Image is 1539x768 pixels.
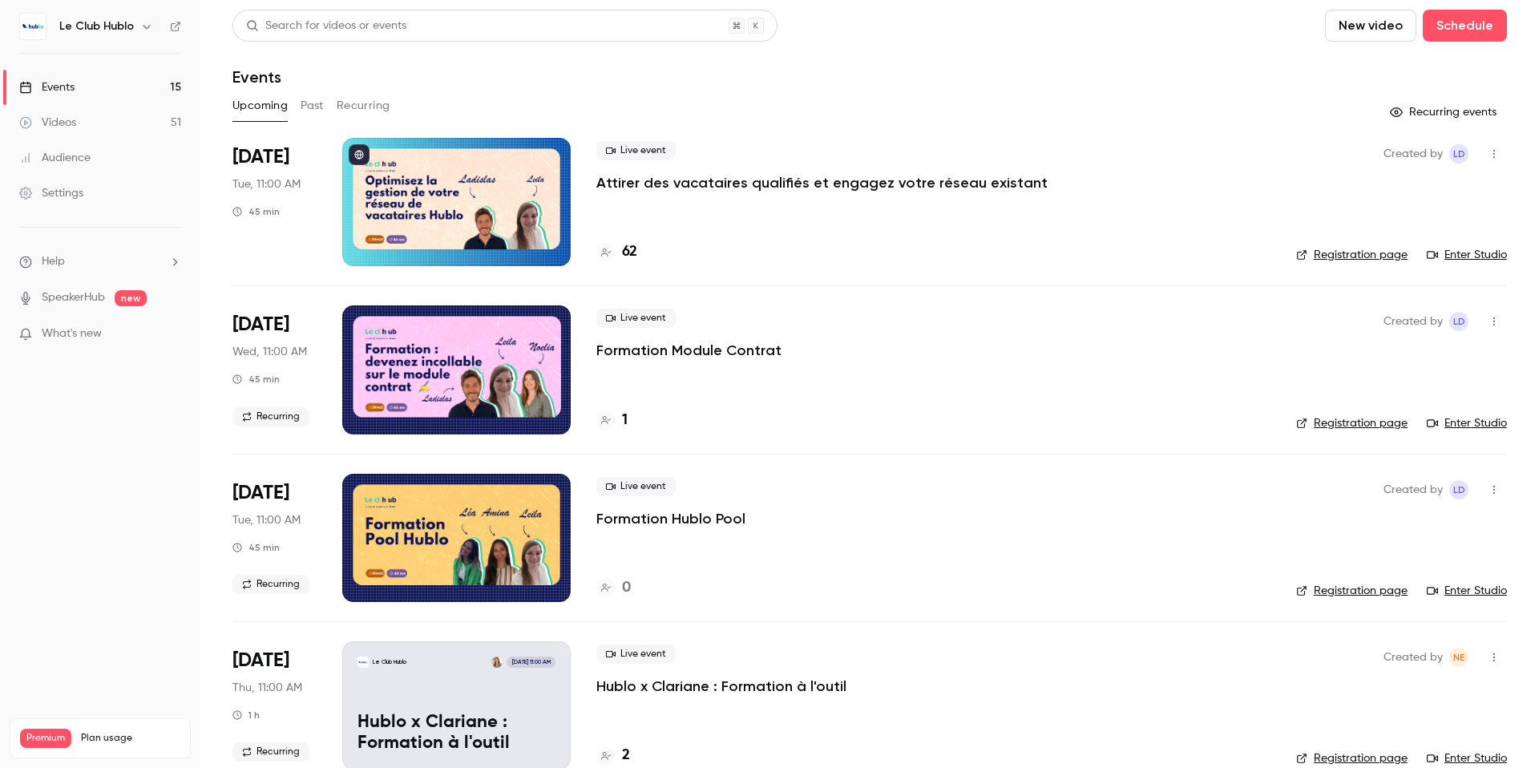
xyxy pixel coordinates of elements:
span: Created by [1383,648,1443,667]
span: Leila Domec [1449,144,1468,164]
a: 0 [596,577,631,599]
span: new [115,290,147,306]
span: [DATE] [232,144,289,170]
span: [DATE] 11:00 AM [507,657,555,668]
span: Created by [1383,480,1443,499]
div: 45 min [232,205,280,218]
span: LD [1453,312,1465,331]
h4: 1 [622,410,628,431]
span: Premium [20,729,71,748]
span: Live event [596,477,676,496]
div: Videos [19,115,76,131]
span: Leila Domec [1449,312,1468,331]
button: Past [301,93,324,119]
span: Live event [596,645,676,664]
span: Plan usage [81,732,180,745]
div: Oct 21 Tue, 11:00 AM (Europe/Paris) [232,474,317,602]
div: Oct 14 Tue, 11:00 AM (Europe/Paris) [232,138,317,266]
li: help-dropdown-opener [19,253,181,270]
span: Tue, 11:00 AM [232,512,301,528]
div: Oct 15 Wed, 11:00 AM (Europe/Paris) [232,305,317,434]
a: Hublo x Clariane : Formation à l'outil [596,677,846,696]
span: [DATE] [232,648,289,673]
a: Registration page [1296,247,1408,263]
a: Enter Studio [1427,415,1507,431]
button: Recurring events [1383,99,1507,125]
span: Leila Domec [1449,480,1468,499]
p: Le Club Hublo [373,658,406,666]
span: [DATE] [232,312,289,338]
a: Enter Studio [1427,750,1507,766]
a: Enter Studio [1427,247,1507,263]
button: Upcoming [232,93,288,119]
span: Tue, 11:00 AM [232,176,301,192]
span: Help [42,253,65,270]
img: Noelia Enriquez [491,657,503,668]
a: Formation Hublo Pool [596,509,745,528]
span: Noelia Enriquez [1449,648,1468,667]
span: Created by [1383,312,1443,331]
div: Events [19,79,75,95]
a: Registration page [1296,750,1408,766]
p: Hublo x Clariane : Formation à l'outil [357,713,555,754]
span: Live event [596,309,676,328]
a: Enter Studio [1427,583,1507,599]
img: Hublo x Clariane : Formation à l'outil [357,657,369,668]
div: 1 h [232,709,260,722]
h4: 2 [622,745,630,766]
div: Search for videos or events [246,18,406,34]
span: Wed, 11:00 AM [232,344,307,360]
span: Recurring [232,742,309,762]
span: NE [1453,648,1464,667]
a: Registration page [1296,583,1408,599]
a: Attirer des vacataires qualifiés et engagez votre réseau existant [596,173,1048,192]
a: 1 [596,410,628,431]
img: Le Club Hublo [20,14,46,39]
a: Formation Module Contrat [596,341,782,360]
a: SpeakerHub [42,289,105,306]
iframe: Noticeable Trigger [162,327,181,342]
span: [DATE] [232,480,289,506]
div: 45 min [232,541,280,554]
span: Thu, 11:00 AM [232,680,302,696]
span: Live event [596,141,676,160]
span: Recurring [232,407,309,426]
span: LD [1453,144,1465,164]
h4: 62 [622,241,637,263]
h1: Events [232,67,281,87]
a: Registration page [1296,415,1408,431]
button: New video [1325,10,1416,42]
a: 62 [596,241,637,263]
a: 2 [596,745,630,766]
h4: 0 [622,577,631,599]
button: Schedule [1423,10,1507,42]
div: Audience [19,150,91,166]
span: LD [1453,480,1465,499]
span: What's new [42,325,102,342]
div: Settings [19,185,83,201]
span: Recurring [232,575,309,594]
h6: Le Club Hublo [59,18,134,34]
button: Recurring [337,93,390,119]
div: 45 min [232,373,280,386]
span: Created by [1383,144,1443,164]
